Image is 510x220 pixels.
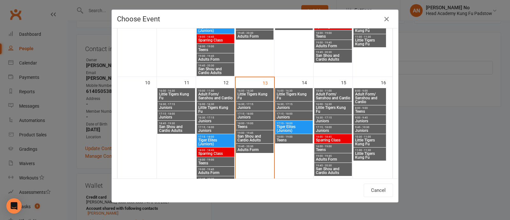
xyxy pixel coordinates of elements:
span: Tiger Elites (Juniors) [276,125,311,133]
span: 16:00 - 16:30 [276,89,311,92]
span: 16:30 - 17:15 [198,116,233,119]
span: 16:30 - 17:15 [237,103,272,106]
span: 11:00 - 11:30 [355,149,385,152]
span: 17:15 - 18:00 [316,126,351,129]
span: 18:45 - 19:30 [159,122,194,125]
span: 17:15 - 18:00 [198,135,233,138]
span: 18:00 - 18:45 [198,149,233,152]
div: 14 [302,77,313,87]
span: 18:00 - 18:45 [198,35,233,38]
span: Little Tigers Kung Fu [355,152,385,159]
div: 15 [341,77,353,87]
span: San Shou and Cardio Adults [237,134,272,142]
span: 16:30 - 17:15 [276,103,311,106]
span: Sparring Class [316,138,351,142]
span: Little Tigers Kung Fu [198,106,233,113]
div: 11 [184,77,196,87]
span: 19:45 - 20:30 [237,32,272,34]
div: 10 [145,77,157,87]
span: Little Tigers Kung Fu [355,25,385,33]
span: 10:30 - 11:00 [355,135,385,138]
span: 11:00 - 11:30 [355,35,385,38]
span: 19:45 - 20:30 [198,178,233,180]
span: 19:45 - 20:30 [237,145,272,148]
span: Adults Form [198,57,233,61]
span: San Shou and Cardio Adults [159,125,194,133]
span: 16:00 - 16:30 [316,103,351,106]
span: 19:00 - 19:45 [198,168,233,171]
span: Adult Form/ Sanshou and Cardio [355,92,385,104]
span: Adults Form [198,171,233,175]
span: 18:00 - 19:00 [198,45,233,48]
span: 16:30 - 17:15 [316,116,351,119]
span: 19:00 - 19:45 [237,132,272,134]
span: 19:45 - 20:30 [198,64,233,67]
span: Little Tigers Kung Fu [355,138,385,146]
span: 19:00 - 19:45 [316,155,351,157]
span: 16:00 - 16:30 [159,89,194,92]
span: 10:00 - 11:00 [316,89,351,92]
span: 18:00 - 19:00 [316,145,351,148]
span: 19:00 - 19:45 [198,55,233,57]
span: San Shou and Cardio Adults [198,67,233,75]
span: Juniors [276,106,311,110]
span: 18:00 - 18:45 [316,135,351,138]
span: 18:00 - 19:00 [276,135,311,138]
span: Sparring Class [198,38,233,42]
span: 19:45 - 20:30 [316,164,351,167]
span: Juniors [237,115,272,119]
span: 8:00 - 9:00 [355,107,385,110]
span: 9:45 - 10:30 [355,126,385,129]
span: 17:15 - 18:00 [237,112,272,115]
span: Teens [316,148,351,152]
span: Teens [276,138,311,142]
span: Adults Form [316,157,351,161]
button: Close [382,14,392,24]
span: Juniors [237,106,272,110]
span: Little Tigers Kung Fu [355,38,385,46]
span: 17:15 - 18:00 [159,112,194,115]
span: Little Tigers Kung Fu [237,92,272,100]
span: 16:00 - 16:30 [237,89,272,92]
span: 16:30 - 17:15 [159,103,194,106]
span: Teens [198,161,233,165]
button: Cancel [364,184,393,197]
span: Little Tigers Kung Fu [276,92,311,100]
span: Sparring Class [198,152,233,156]
span: Adult Form/ Sanshou and Cardio [316,92,351,100]
h4: Choose Event [117,15,393,23]
div: 13 [263,77,274,88]
span: 19:45 - 20:30 [316,51,351,54]
span: 17:15 - 18:00 [276,112,311,115]
span: 9:00 - 9:45 [355,116,385,119]
span: Juniors [198,129,233,133]
span: Adults Form [237,148,272,152]
div: Open Intercom Messenger [6,198,22,214]
span: 17:15 - 18:00 [276,122,311,125]
span: 18:00 - 19:00 [198,158,233,161]
span: Teens [316,34,351,38]
div: 16 [381,77,392,87]
span: Teens [198,48,233,52]
span: Juniors [355,119,385,123]
div: 12 [223,77,235,87]
span: Juniors [159,106,194,110]
span: Tiger Elites (Juniors) [198,25,233,33]
span: Sparring Class [316,25,351,29]
span: 18:00 - 19:00 [316,32,351,34]
span: Adult Form/ Sanshou and Cardio [198,92,233,100]
span: Adults Form [237,34,272,38]
span: 8:00 - 9:00 [355,89,385,92]
span: Juniors [159,115,194,119]
span: Juniors [198,119,233,123]
span: Juniors [355,129,385,133]
span: San Shou and Cardio Adults [316,167,351,175]
span: Tiger Elites (Juniors) [198,138,233,146]
span: Teens [237,125,272,129]
span: 17:15 - 18:00 [198,126,233,129]
span: San Shou and Cardio Adults [237,21,272,29]
span: 18:00 - 19:00 [237,122,272,125]
span: Little Tigers Kung Fu [159,92,194,100]
span: Adults Form [316,44,351,48]
span: 10:00 - 11:00 [198,89,233,92]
